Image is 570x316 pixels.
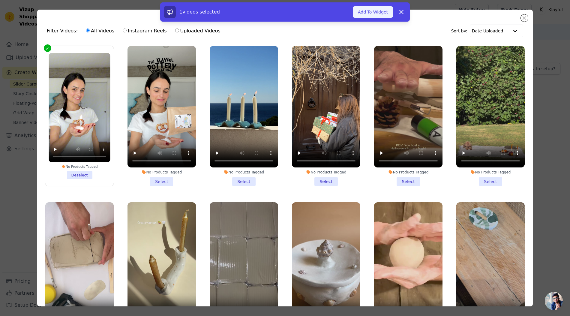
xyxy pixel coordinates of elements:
button: Add To Widget [353,6,393,18]
div: Chat abierto [545,292,563,310]
div: No Products Tagged [49,164,110,169]
label: All Videos [85,27,115,35]
div: No Products Tagged [292,170,360,175]
div: Sort by: [451,25,523,37]
span: 1 videos selected [179,9,220,15]
div: No Products Tagged [210,170,278,175]
div: No Products Tagged [456,170,525,175]
div: No Products Tagged [127,170,196,175]
label: Instagram Reels [122,27,167,35]
div: Filter Videos: [47,24,224,38]
div: No Products Tagged [374,170,442,175]
label: Uploaded Videos [175,27,221,35]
